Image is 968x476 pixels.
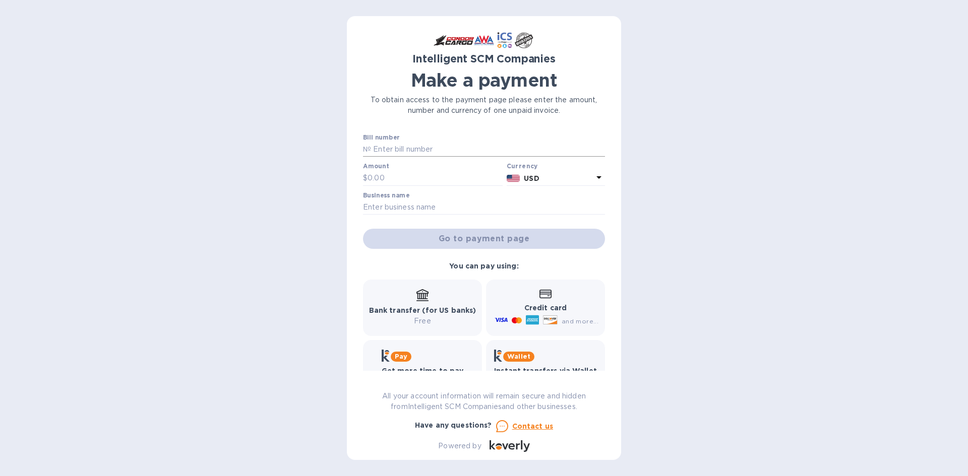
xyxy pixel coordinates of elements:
b: Instant transfers via Wallet [494,367,597,375]
p: Powered by [438,441,481,451]
h1: Make a payment [363,70,605,91]
p: To obtain access to the payment page please enter the amount, number and currency of one unpaid i... [363,95,605,116]
p: $ [363,173,368,183]
b: Intelligent SCM Companies [412,52,556,65]
label: Bill number [363,134,399,141]
b: Credit card [524,304,567,312]
p: All your account information will remain secure and hidden from Intelligent SCM Companies and oth... [363,391,605,412]
p: Free [369,316,476,326]
b: Get more time to pay [382,367,464,375]
input: Enter business name [363,200,605,215]
p: № [363,144,371,155]
span: and more... [562,317,598,325]
label: Amount [363,164,389,170]
b: Have any questions? [415,421,492,429]
u: Contact us [512,422,554,430]
img: USD [507,175,520,182]
b: Bank transfer (for US banks) [369,306,476,314]
b: Currency [507,162,538,170]
input: 0.00 [368,171,503,186]
input: Enter bill number [371,142,605,157]
label: Business name [363,192,409,198]
b: USD [524,174,539,182]
b: Pay [395,353,407,360]
b: You can pay using: [449,262,518,270]
b: Wallet [507,353,530,360]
